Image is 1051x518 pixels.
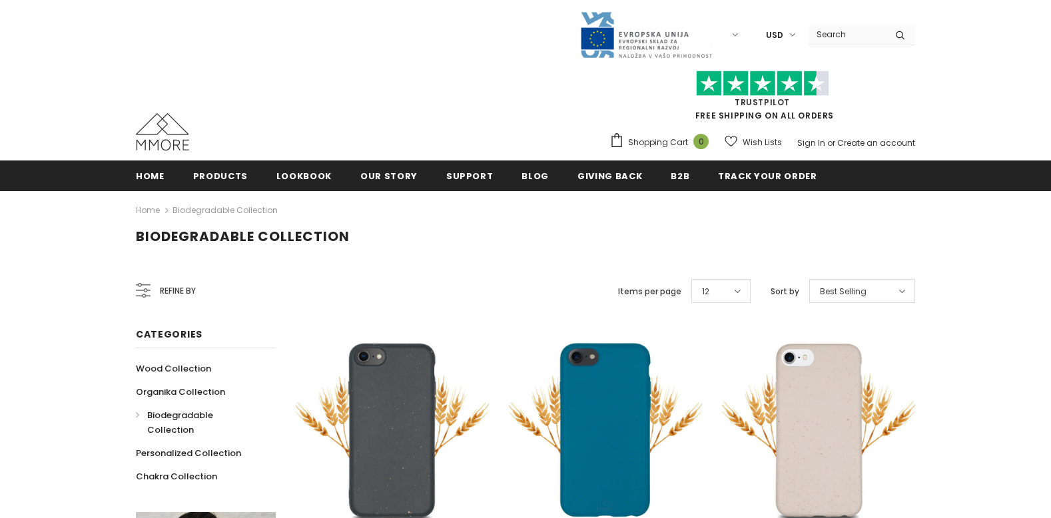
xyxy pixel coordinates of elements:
span: Our Story [360,170,418,182]
span: 0 [693,134,709,149]
a: Home [136,160,165,190]
a: Chakra Collection [136,465,217,488]
a: Personalized Collection [136,441,241,465]
a: Our Story [360,160,418,190]
span: Giving back [577,170,642,182]
a: B2B [671,160,689,190]
input: Search Site [809,25,885,44]
span: Track your order [718,170,817,182]
span: 12 [702,285,709,298]
span: Biodegradable Collection [136,227,350,246]
span: FREE SHIPPING ON ALL ORDERS [609,77,915,121]
a: Trustpilot [735,97,790,108]
span: support [446,170,494,182]
a: Products [193,160,248,190]
span: Personalized Collection [136,447,241,459]
span: or [827,137,835,148]
span: USD [766,29,783,42]
span: Wood Collection [136,362,211,375]
span: Biodegradable Collection [147,409,213,436]
a: Wood Collection [136,357,211,380]
span: Chakra Collection [136,470,217,483]
a: Biodegradable Collection [173,204,278,216]
a: Biodegradable Collection [136,403,261,441]
span: Categories [136,328,202,341]
img: MMORE Cases [136,113,189,150]
a: Sign In [797,137,825,148]
a: Track your order [718,160,817,190]
span: Home [136,170,165,182]
a: Lookbook [276,160,332,190]
span: B2B [671,170,689,182]
span: Organika Collection [136,386,225,398]
span: Shopping Cart [628,136,688,149]
span: Lookbook [276,170,332,182]
a: Organika Collection [136,380,225,403]
span: Products [193,170,248,182]
a: Home [136,202,160,218]
label: Sort by [771,285,799,298]
a: Wish Lists [725,130,782,154]
img: Javni Razpis [579,11,713,59]
a: Create an account [837,137,915,148]
span: Best Selling [820,285,867,298]
label: Items per page [618,285,681,298]
a: Giving back [577,160,642,190]
a: support [446,160,494,190]
a: Blog [522,160,549,190]
span: Blog [522,170,549,182]
span: Wish Lists [743,136,782,149]
a: Shopping Cart 0 [609,132,715,152]
span: Refine by [160,284,196,298]
img: Trust Pilot Stars [696,71,829,97]
a: Javni Razpis [579,29,713,40]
